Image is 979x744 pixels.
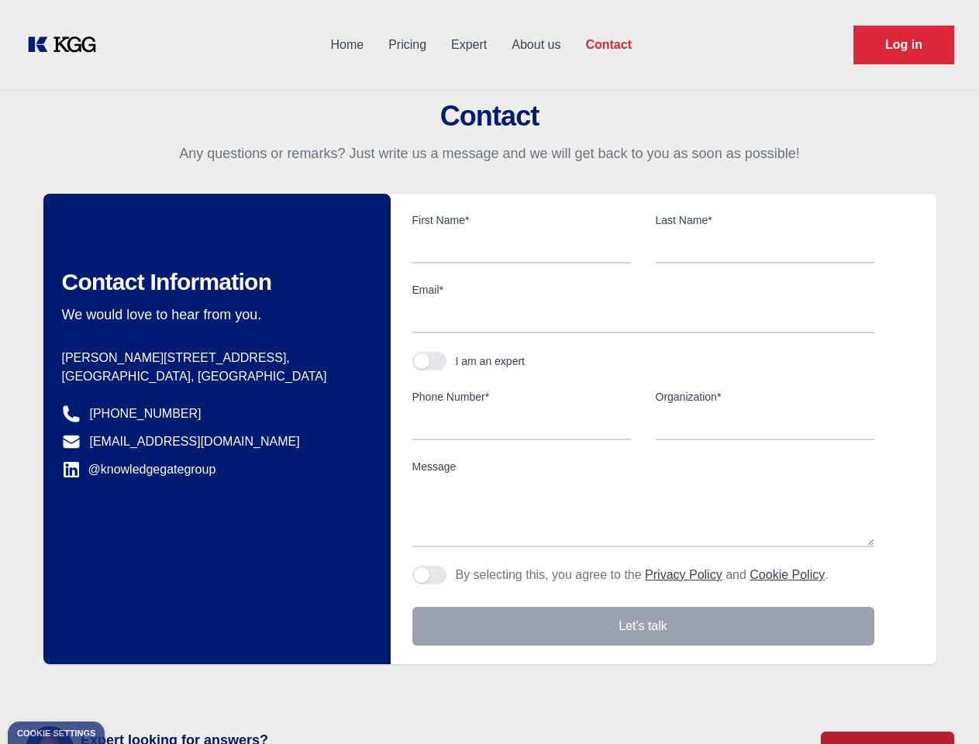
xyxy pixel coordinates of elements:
label: First Name* [412,212,631,228]
label: Phone Number* [412,389,631,405]
p: [GEOGRAPHIC_DATA], [GEOGRAPHIC_DATA] [62,367,366,386]
a: [PHONE_NUMBER] [90,405,202,423]
label: Email* [412,282,874,298]
p: By selecting this, you agree to the and . [456,566,829,584]
a: Request Demo [853,26,954,64]
a: Pricing [376,25,439,65]
a: @knowledgegategroup [62,460,216,479]
label: Organization* [656,389,874,405]
h2: Contact Information [62,268,366,296]
iframe: Chat Widget [901,670,979,744]
h2: Contact [19,101,960,132]
p: We would love to hear from you. [62,305,366,324]
a: Home [318,25,376,65]
a: Privacy Policy [645,568,722,581]
a: About us [499,25,573,65]
div: I am an expert [456,353,526,369]
a: Contact [573,25,644,65]
a: Expert [439,25,499,65]
a: [EMAIL_ADDRESS][DOMAIN_NAME] [90,432,300,451]
p: Any questions or remarks? Just write us a message and we will get back to you as soon as possible! [19,144,960,163]
label: Last Name* [656,212,874,228]
a: Cookie Policy [750,568,825,581]
div: Cookie settings [17,729,95,738]
a: KOL Knowledge Platform: Talk to Key External Experts (KEE) [25,33,109,57]
p: [PERSON_NAME][STREET_ADDRESS], [62,349,366,367]
label: Message [412,459,874,474]
button: Let's talk [412,607,874,646]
